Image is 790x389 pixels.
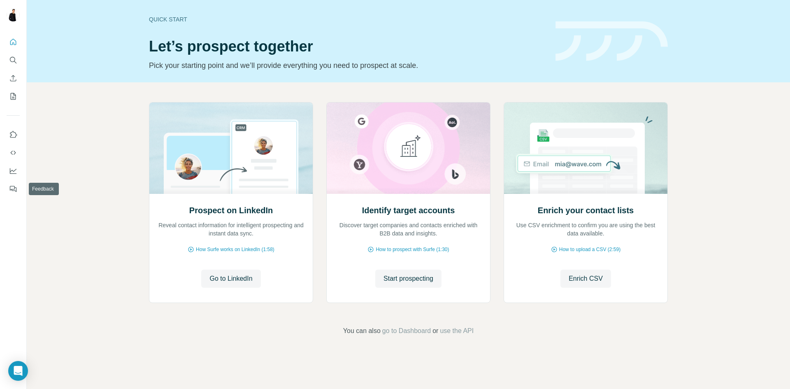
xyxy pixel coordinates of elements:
[7,53,20,68] button: Search
[7,89,20,104] button: My lists
[440,326,474,336] button: use the API
[326,102,490,194] img: Identify target accounts
[7,71,20,86] button: Enrich CSV
[343,326,381,336] span: You can also
[560,270,611,288] button: Enrich CSV
[7,182,20,196] button: Feedback
[504,102,668,194] img: Enrich your contact lists
[149,15,546,23] div: Quick start
[382,326,431,336] button: go to Dashboard
[7,8,20,21] img: Avatar
[7,35,20,49] button: Quick start
[432,326,438,336] span: or
[149,60,546,71] p: Pick your starting point and we’ll provide everything you need to prospect at scale.
[569,274,603,284] span: Enrich CSV
[8,361,28,381] div: Open Intercom Messenger
[538,205,634,216] h2: Enrich your contact lists
[196,246,274,253] span: How Surfe works on LinkedIn (1:58)
[362,205,455,216] h2: Identify target accounts
[376,246,449,253] span: How to prospect with Surfe (1:30)
[7,163,20,178] button: Dashboard
[335,221,482,238] p: Discover target companies and contacts enriched with B2B data and insights.
[383,274,433,284] span: Start prospecting
[189,205,273,216] h2: Prospect on LinkedIn
[7,127,20,142] button: Use Surfe on LinkedIn
[559,246,620,253] span: How to upload a CSV (2:59)
[375,270,441,288] button: Start prospecting
[209,274,252,284] span: Go to LinkedIn
[7,145,20,160] button: Use Surfe API
[149,38,546,55] h1: Let’s prospect together
[149,102,313,194] img: Prospect on LinkedIn
[158,221,304,238] p: Reveal contact information for intelligent prospecting and instant data sync.
[201,270,260,288] button: Go to LinkedIn
[512,221,659,238] p: Use CSV enrichment to confirm you are using the best data available.
[555,21,668,61] img: banner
